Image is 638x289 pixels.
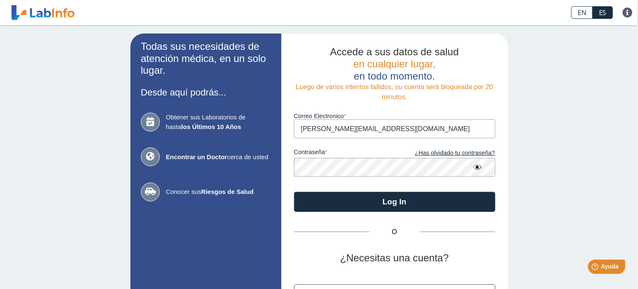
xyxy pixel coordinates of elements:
[294,149,395,158] label: contraseña
[370,227,420,237] span: O
[166,187,271,197] span: Conocer sus
[166,153,227,160] b: Encontrar un Doctor
[166,152,271,162] span: cerca de usted
[141,87,271,98] h3: Desde aquí podrás...
[201,188,254,195] b: Riesgos de Salud
[330,46,459,57] span: Accede a sus datos de salud
[571,6,593,19] a: EN
[354,70,435,82] span: en todo momento.
[353,58,435,70] span: en cualquier lugar,
[294,113,495,119] label: Correo Electronico
[294,252,495,264] h2: ¿Necesitas una cuenta?
[563,256,629,280] iframe: Help widget launcher
[141,41,271,77] h2: Todas sus necesidades de atención médica, en un solo lugar.
[294,192,495,212] button: Log In
[395,149,495,158] a: ¿Has olvidado tu contraseña?
[296,83,493,101] span: Luego de varios intentos fallidos, su cuenta será bloqueada por 20 minutos.
[593,6,613,19] a: ES
[166,113,271,132] span: Obtener sus Laboratorios de hasta
[181,123,241,130] b: los Últimos 10 Años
